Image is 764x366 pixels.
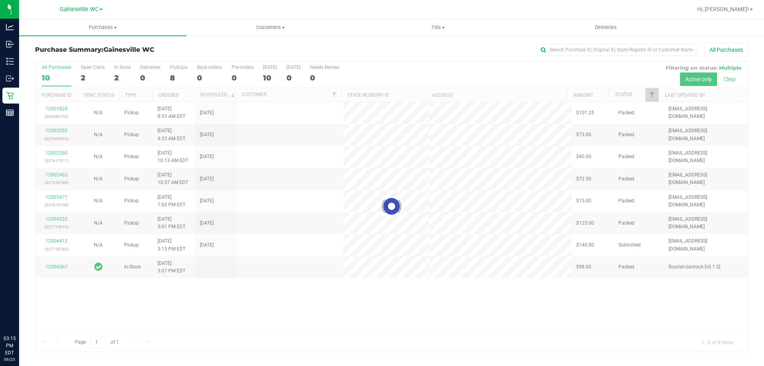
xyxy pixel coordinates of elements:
[6,57,14,65] inline-svg: Inventory
[4,335,16,356] p: 03:15 PM EDT
[522,19,690,36] a: Deliveries
[103,46,154,53] span: Gainesville WC
[6,74,14,82] inline-svg: Outbound
[537,44,696,56] input: Search Purchase ID, Original ID, State Registry ID or Customer Name...
[6,23,14,31] inline-svg: Analytics
[6,92,14,100] inline-svg: Retail
[60,6,99,13] span: Gainesville WC
[35,46,273,53] h3: Purchase Summary:
[355,24,521,31] span: Tills
[704,43,748,57] button: All Purchases
[19,19,187,36] a: Purchases
[187,19,354,36] a: Customers
[23,301,33,311] iframe: Resource center unread badge
[697,6,749,12] span: Hi, [PERSON_NAME]!
[19,24,187,31] span: Purchases
[584,24,628,31] span: Deliveries
[354,19,522,36] a: Tills
[6,40,14,48] inline-svg: Inbound
[187,24,354,31] span: Customers
[4,356,16,362] p: 09/25
[6,109,14,117] inline-svg: Reports
[8,302,32,326] iframe: Resource center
